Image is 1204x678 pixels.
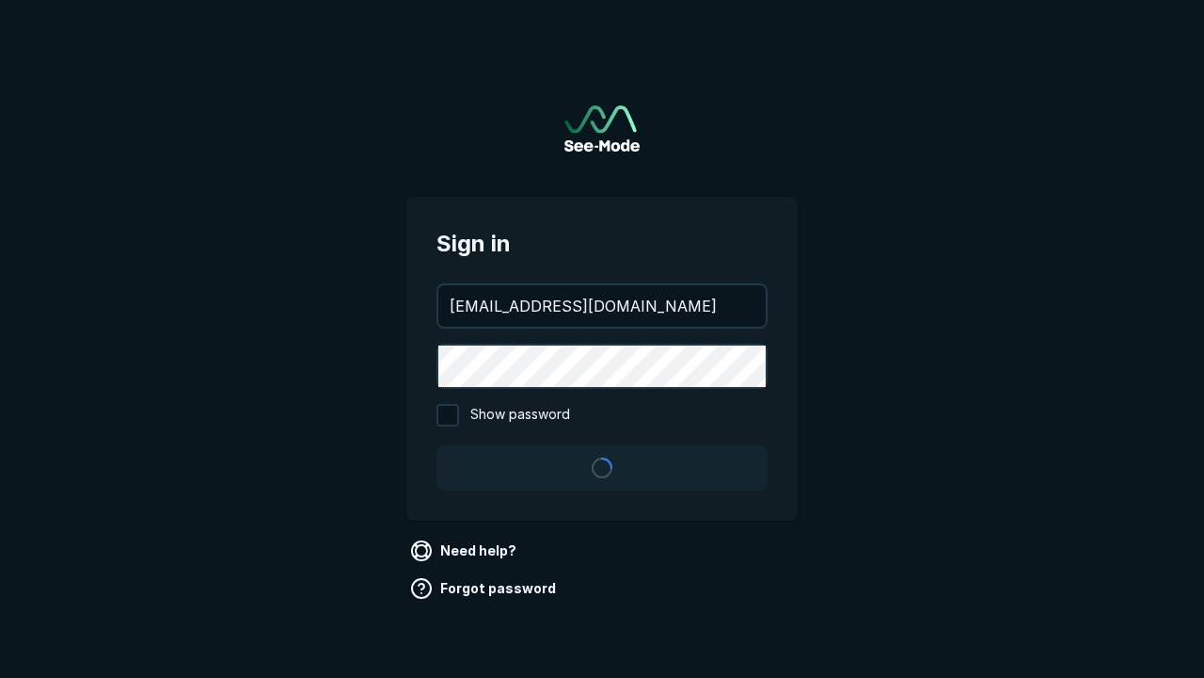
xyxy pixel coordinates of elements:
a: Forgot password [406,573,563,604]
span: Show password [470,404,570,427]
a: Go to sign in [564,105,640,152]
img: See-Mode Logo [564,105,640,152]
a: Need help? [406,536,524,566]
span: Sign in [436,227,768,261]
input: your@email.com [438,285,766,327]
